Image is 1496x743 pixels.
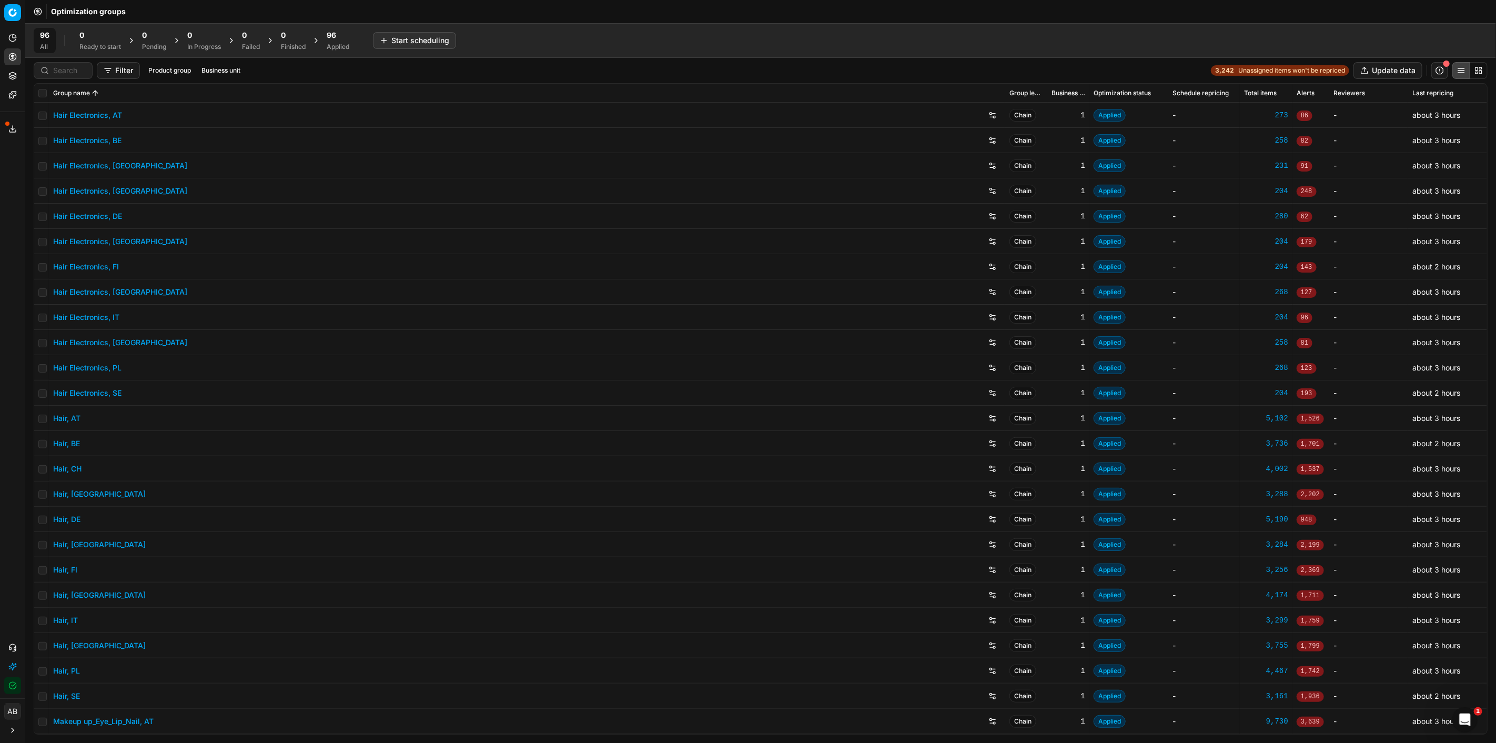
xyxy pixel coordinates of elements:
div: 3,299 [1244,615,1288,626]
span: AB [5,704,21,719]
div: 1 [1052,464,1085,474]
span: Applied [1094,665,1126,677]
div: 1 [1052,211,1085,222]
a: 4,467 [1244,666,1288,676]
a: Hair Electronics, [GEOGRAPHIC_DATA] [53,236,187,247]
a: Hair Electronics, IT [53,312,119,323]
td: - [1168,178,1240,204]
div: 3,161 [1244,691,1288,701]
span: Applied [1094,185,1126,197]
span: Applied [1094,715,1126,728]
div: 1 [1052,413,1085,424]
span: Applied [1094,336,1126,349]
div: 1 [1052,691,1085,701]
button: Business unit [197,64,245,77]
a: 3,736 [1244,438,1288,449]
a: 9,730 [1244,716,1288,727]
span: about 3 hours [1412,641,1460,650]
a: 5,190 [1244,514,1288,525]
td: - [1329,204,1408,229]
button: Update data [1353,62,1422,79]
a: Hair, IT [53,615,78,626]
td: - [1329,709,1408,734]
a: Hair, [GEOGRAPHIC_DATA] [53,539,146,550]
span: 123 [1297,363,1317,374]
span: Chain [1009,109,1036,122]
td: - [1168,431,1240,456]
td: - [1329,633,1408,658]
span: about 3 hours [1412,186,1460,195]
td: - [1168,583,1240,608]
span: 82 [1297,136,1312,146]
td: - [1168,456,1240,481]
a: Hair Electronics, [GEOGRAPHIC_DATA] [53,160,187,171]
span: Group name [53,89,90,97]
span: Schedule repricing [1172,89,1229,97]
span: about 3 hours [1412,414,1460,423]
span: Business unit [1052,89,1085,97]
span: about 3 hours [1412,237,1460,246]
span: Applied [1094,159,1126,172]
td: - [1329,153,1408,178]
span: Chain [1009,665,1036,677]
span: about 3 hours [1412,363,1460,372]
td: - [1329,380,1408,406]
span: Applied [1094,387,1126,399]
a: 204 [1244,312,1288,323]
span: Chain [1009,589,1036,601]
span: Chain [1009,134,1036,147]
a: Hair Electronics, AT [53,110,122,121]
span: Total items [1244,89,1277,97]
a: 204 [1244,186,1288,196]
span: Group level [1009,89,1043,97]
span: about 2 hours [1412,262,1460,271]
td: - [1168,254,1240,279]
span: Applied [1094,690,1126,702]
span: 2,202 [1297,489,1324,500]
span: 1,759 [1297,616,1324,626]
div: 268 [1244,363,1288,373]
span: Chain [1009,715,1036,728]
a: Hair Electronics, BE [53,135,122,146]
div: 1 [1052,640,1085,651]
span: about 3 hours [1412,515,1460,524]
a: Hair Electronics, FI [53,262,119,272]
span: Chain [1009,210,1036,223]
td: - [1329,481,1408,507]
div: 1 [1052,539,1085,550]
span: about 3 hours [1412,464,1460,473]
td: - [1329,254,1408,279]
span: about 3 hours [1412,136,1460,145]
span: Applied [1094,260,1126,273]
td: - [1329,608,1408,633]
div: 1 [1052,312,1085,323]
a: Hair, PL [53,666,80,676]
a: Hair Electronics, [GEOGRAPHIC_DATA] [53,287,187,297]
span: Applied [1094,235,1126,248]
iframe: Intercom live chat [1452,707,1478,732]
td: - [1168,153,1240,178]
div: 204 [1244,236,1288,247]
div: 1 [1052,438,1085,449]
nav: breadcrumb [51,6,126,17]
span: about 2 hours [1412,439,1460,448]
span: Applied [1094,564,1126,576]
span: Alerts [1297,89,1315,97]
span: Chain [1009,564,1036,576]
span: 0 [187,30,192,41]
div: All [40,43,49,51]
span: Applied [1094,614,1126,627]
div: 268 [1244,287,1288,297]
a: 3,284 [1244,539,1288,550]
span: 0 [142,30,147,41]
span: 1,537 [1297,464,1324,475]
span: 143 [1297,262,1317,273]
span: about 2 hours [1412,388,1460,397]
a: 258 [1244,337,1288,348]
span: about 3 hours [1412,287,1460,296]
td: - [1329,583,1408,608]
a: Hair, [GEOGRAPHIC_DATA] [53,640,146,651]
span: about 3 hours [1412,616,1460,625]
